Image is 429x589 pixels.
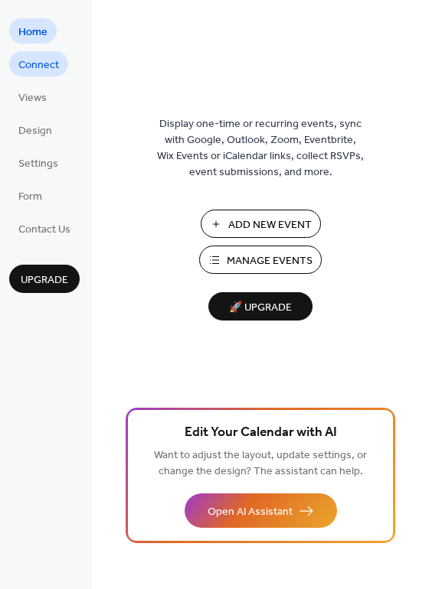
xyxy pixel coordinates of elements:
span: Upgrade [21,272,68,288]
span: Contact Us [18,222,70,238]
span: Edit Your Calendar with AI [185,422,337,444]
span: Want to adjust the layout, update settings, or change the design? The assistant can help. [154,445,367,482]
span: Open AI Assistant [208,504,293,520]
span: Settings [18,156,58,172]
a: Form [9,183,51,208]
a: Design [9,117,61,142]
a: Home [9,18,57,44]
a: Contact Us [9,216,80,241]
span: Manage Events [227,253,313,269]
span: 🚀 Upgrade [218,298,303,318]
span: Add New Event [228,217,312,233]
button: Upgrade [9,265,80,293]
button: Open AI Assistant [185,493,337,528]
a: Settings [9,150,67,175]
button: Add New Event [201,210,321,238]
a: Connect [9,51,68,76]
span: Form [18,189,42,205]
span: Home [18,24,47,41]
a: Views [9,84,56,109]
span: Views [18,90,47,106]
span: Design [18,123,52,139]
button: Manage Events [199,246,322,274]
span: Connect [18,57,59,73]
span: Display one-time or recurring events, sync with Google, Outlook, Zoom, Eventbrite, Wix Events or ... [157,116,364,181]
button: 🚀 Upgrade [208,292,313,321]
